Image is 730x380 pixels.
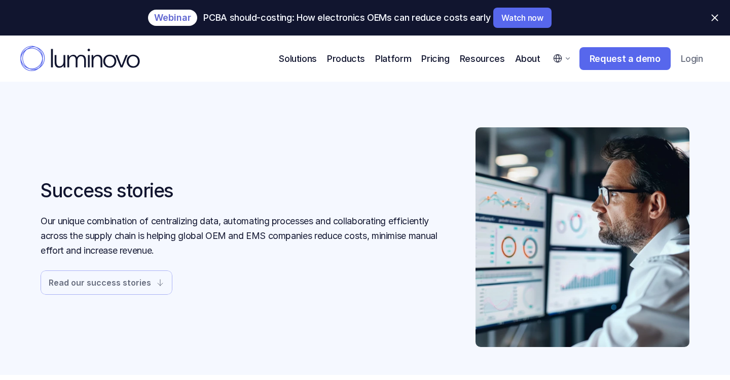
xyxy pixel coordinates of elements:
[154,14,191,22] p: Webinar
[41,270,172,295] a: Read our success stories
[681,53,703,64] p: Login
[493,8,551,28] a: Watch now
[375,52,411,65] p: Platform
[590,53,661,64] p: Request a demo
[279,52,317,65] p: Solutions
[203,13,490,23] p: PCBA should-costing: How electronics OEMs can reduce costs early
[41,180,443,202] h1: Success stories
[476,127,689,347] img: Electronics professional looking at a dashboard on a computer screen
[327,52,365,65] p: Products
[674,48,710,70] a: Login
[460,52,505,65] p: Resources
[515,52,540,65] p: About
[41,214,443,258] p: Our unique combination of centralizing data, automating processes and collaborating efficiently a...
[421,52,449,65] a: Pricing
[49,279,151,287] p: Read our success stories
[579,47,671,71] a: Request a demo
[501,14,543,22] p: Watch now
